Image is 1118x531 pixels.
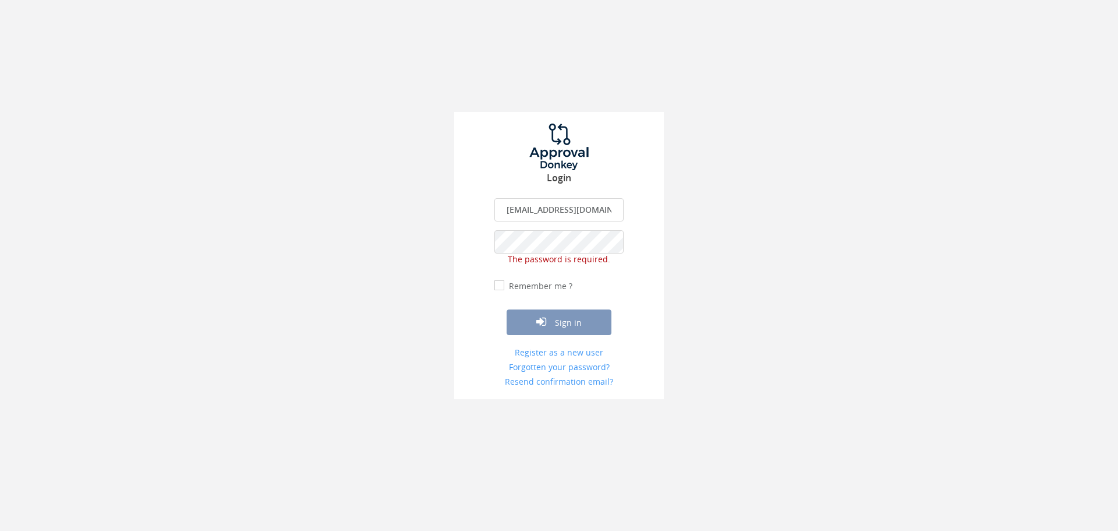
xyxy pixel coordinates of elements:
[507,310,611,335] button: Sign in
[494,198,624,221] input: Enter your Email
[494,376,624,388] a: Resend confirmation email?
[515,124,603,170] img: logo.png
[494,361,624,373] a: Forgotten your password?
[506,280,572,292] label: Remember me ?
[454,173,664,184] h3: Login
[508,254,610,265] span: The password is required.
[494,347,624,358] a: Register as a new user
